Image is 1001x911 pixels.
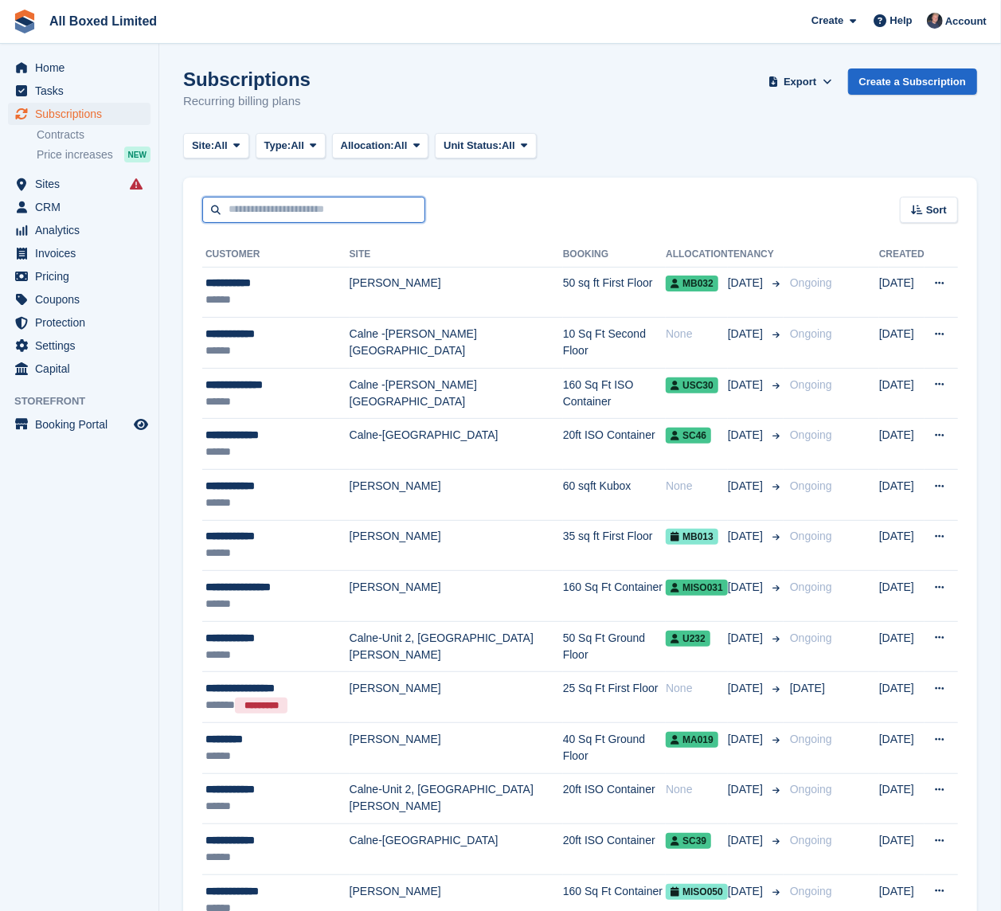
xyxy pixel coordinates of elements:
[35,80,131,102] span: Tasks
[728,781,766,798] span: [DATE]
[666,884,728,900] span: MISO050
[350,672,563,723] td: [PERSON_NAME]
[728,242,784,268] th: Tenancy
[728,377,766,393] span: [DATE]
[563,621,666,672] td: 50 Sq Ft Ground Floor
[563,773,666,824] td: 20ft ISO Container
[183,92,311,111] p: Recurring billing plans
[563,672,666,723] td: 25 Sq Ft First Floor
[790,581,832,593] span: Ongoing
[394,138,408,154] span: All
[790,378,832,391] span: Ongoing
[879,520,925,571] td: [DATE]
[666,276,718,291] span: MB032
[563,470,666,521] td: 60 sqft Kubox
[926,202,947,218] span: Sort
[563,723,666,774] td: 40 Sq Ft Ground Floor
[350,824,563,875] td: Calne-[GEOGRAPHIC_DATA]
[8,196,151,218] a: menu
[728,427,766,444] span: [DATE]
[666,781,728,798] div: None
[666,428,711,444] span: SC46
[790,733,832,745] span: Ongoing
[563,824,666,875] td: 20ft ISO Container
[350,318,563,369] td: Calne -[PERSON_NAME][GEOGRAPHIC_DATA]
[563,419,666,470] td: 20ft ISO Container
[35,265,131,287] span: Pricing
[183,68,311,90] h1: Subscriptions
[563,520,666,571] td: 35 sq ft First Floor
[13,10,37,33] img: stora-icon-8386f47178a22dfd0bd8f6a31ec36ba5ce8667c1dd55bd0f319d3a0aa187defe.svg
[563,368,666,419] td: 160 Sq Ft ISO Container
[35,334,131,357] span: Settings
[35,242,131,264] span: Invoices
[879,242,925,268] th: Created
[502,138,515,154] span: All
[728,326,766,342] span: [DATE]
[35,173,131,195] span: Sites
[728,528,766,545] span: [DATE]
[563,571,666,622] td: 160 Sq Ft Container
[8,80,151,102] a: menu
[790,428,832,441] span: Ongoing
[37,146,151,163] a: Price increases NEW
[563,318,666,369] td: 10 Sq Ft Second Floor
[563,267,666,318] td: 50 sq ft First Floor
[879,621,925,672] td: [DATE]
[879,723,925,774] td: [DATE]
[728,731,766,748] span: [DATE]
[341,138,394,154] span: Allocation:
[765,68,835,95] button: Export
[202,242,350,268] th: Customer
[350,470,563,521] td: [PERSON_NAME]
[37,127,151,143] a: Contracts
[8,311,151,334] a: menu
[879,571,925,622] td: [DATE]
[350,368,563,419] td: Calne -[PERSON_NAME][GEOGRAPHIC_DATA]
[790,276,832,289] span: Ongoing
[8,219,151,241] a: menu
[332,133,429,159] button: Allocation: All
[666,580,728,596] span: MISO031
[666,680,728,697] div: None
[728,680,766,697] span: [DATE]
[879,773,925,824] td: [DATE]
[435,133,536,159] button: Unit Status: All
[350,723,563,774] td: [PERSON_NAME]
[879,419,925,470] td: [DATE]
[790,631,832,644] span: Ongoing
[728,275,766,291] span: [DATE]
[350,267,563,318] td: [PERSON_NAME]
[8,413,151,436] a: menu
[666,631,710,647] span: U232
[37,147,113,162] span: Price increases
[43,8,163,34] a: All Boxed Limited
[192,138,214,154] span: Site:
[666,377,718,393] span: USC30
[666,326,728,342] div: None
[256,133,326,159] button: Type: All
[666,478,728,495] div: None
[350,419,563,470] td: Calne-[GEOGRAPHIC_DATA]
[350,621,563,672] td: Calne-Unit 2, [GEOGRAPHIC_DATA][PERSON_NAME]
[879,824,925,875] td: [DATE]
[350,242,563,268] th: Site
[35,196,131,218] span: CRM
[666,732,718,748] span: MA019
[728,579,766,596] span: [DATE]
[8,103,151,125] a: menu
[790,885,832,897] span: Ongoing
[784,74,816,90] span: Export
[35,311,131,334] span: Protection
[183,133,249,159] button: Site: All
[927,13,943,29] img: Dan Goss
[879,318,925,369] td: [DATE]
[728,478,766,495] span: [DATE]
[35,288,131,311] span: Coupons
[8,358,151,380] a: menu
[790,327,832,340] span: Ongoing
[790,834,832,846] span: Ongoing
[8,242,151,264] a: menu
[728,630,766,647] span: [DATE]
[350,571,563,622] td: [PERSON_NAME]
